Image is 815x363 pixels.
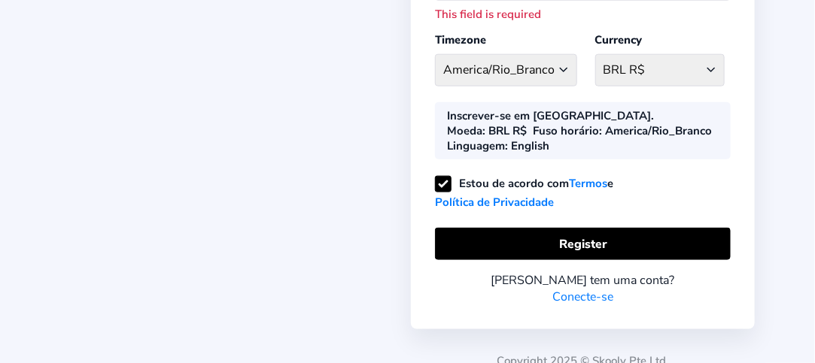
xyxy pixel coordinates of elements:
b: Linguagem [447,138,505,153]
label: Estou de acordo com e [435,176,613,210]
a: Política de Privacidade [435,193,554,212]
label: Timezone [435,32,486,47]
b: Moeda [447,123,482,138]
a: Conecte-se [552,289,613,305]
div: [PERSON_NAME] tem uma conta? [435,272,731,289]
label: Currency [595,32,643,47]
a: Termos [569,174,607,193]
div: : English [447,138,549,153]
div: Inscrever-se em [GEOGRAPHIC_DATA]. [447,108,654,123]
div: : BRL R$ [447,123,527,138]
b: Fuso horário [533,123,599,138]
button: Register [435,228,731,260]
div: This field is required [435,7,731,22]
div: : America/Rio_Branco [533,123,712,138]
